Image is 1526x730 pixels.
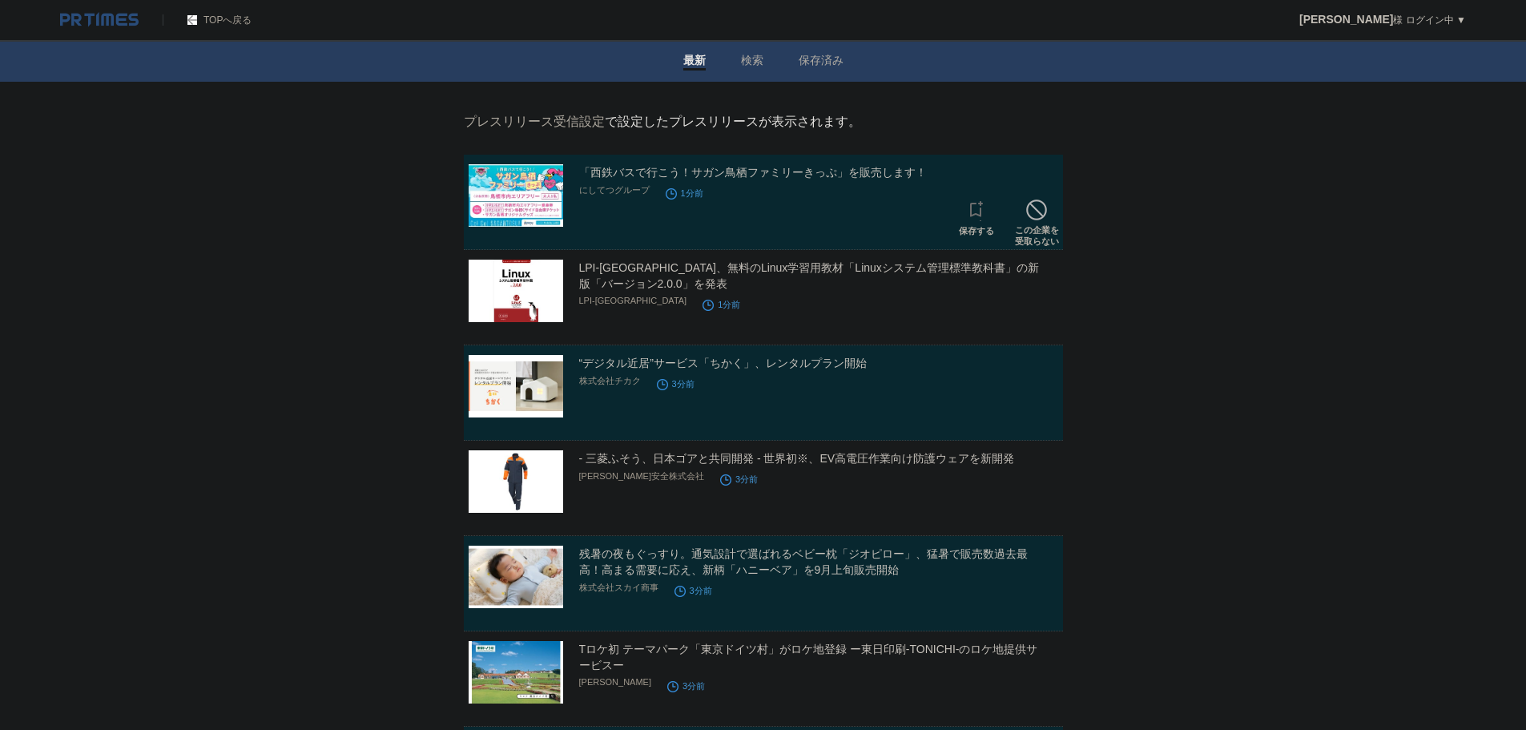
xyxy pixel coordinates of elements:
img: 残暑の夜もぐっすり。通気設計で選ばれるベビー枕「ジオピロー」、猛暑で販売数過去最高！高まる需要に応え、新柄「ハニーベア」を9月上旬販売開始 [469,546,563,608]
a: [PERSON_NAME]様 ログイン中 ▼ [1299,14,1466,26]
p: [PERSON_NAME]安全株式会社 [579,470,704,482]
a: 「西鉄バスで行こう！サガン鳥栖ファミリーきっぷ」を販売します！ [579,166,927,179]
img: logo.png [60,12,139,28]
time: 3分前 [657,379,695,389]
time: 3分前 [674,586,712,595]
a: TOPへ戻る [163,14,252,26]
p: 株式会社チカク [579,375,641,387]
img: arrow.png [187,15,197,25]
a: 最新 [683,54,706,71]
p: 株式会社スカイ商事 [579,582,658,594]
img: “デジタル近居”サービス「ちかく」、レンタルプラン開始 [469,355,563,417]
span: [PERSON_NAME] [1299,13,1393,26]
time: 1分前 [703,300,740,309]
img: Tロケ初 テーマパーク「東京ドイツ村」がロケ地登録 ー東日印刷‐TONICHI‐のロケ地提供サービスー [469,641,563,704]
a: Tロケ初 テーマパーク「東京ドイツ村」がロケ地登録 ー東日印刷‐TONICHI‐のロケ地提供サービスー [579,643,1038,672]
a: プレスリリース受信設定 [464,115,605,128]
a: 残暑の夜もぐっすり。通気設計で選ばれるベビー枕「ジオピロー」、猛暑で販売数過去最高！高まる需要に応え、新柄「ハニーベア」を9月上旬販売開始 [579,547,1028,576]
img: 「西鉄バスで行こう！サガン鳥栖ファミリーきっぷ」を販売します！ [469,164,563,227]
img: - 三菱ふそう、日本ゴアと共同開発 - 世界初※、EV高電圧作業向け防護ウェアを新開発 [469,450,563,513]
a: “デジタル近居”サービス「ちかく」、レンタルプラン開始 [579,357,867,369]
a: - 三菱ふそう、日本ゴアと共同開発 - 世界初※、EV高電圧作業向け防護ウェアを新開発 [579,452,1015,465]
a: 保存済み [799,54,844,71]
p: [PERSON_NAME] [579,677,651,687]
img: LPI-Japan、無料のLinux学習用教材「Linuxシステム管理標準教科書」の新版「バージョン2.0.0」を発表 [469,260,563,322]
a: この企業を受取らない [1015,196,1059,247]
time: 3分前 [720,474,758,484]
p: LPI-[GEOGRAPHIC_DATA] [579,296,687,305]
p: にしてつグループ [579,184,650,196]
time: 3分前 [667,681,705,691]
a: 保存する [959,196,994,236]
a: 検索 [741,54,763,71]
time: 1分前 [666,188,703,198]
div: で設定したプレスリリースが表示されます。 [464,114,861,131]
a: LPI-[GEOGRAPHIC_DATA]、無料のLinux学習用教材「Linuxシステム管理標準教科書」の新版「バージョン2.0.0」を発表 [579,261,1039,290]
